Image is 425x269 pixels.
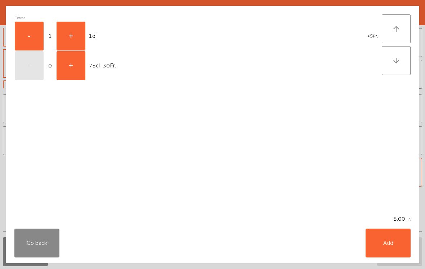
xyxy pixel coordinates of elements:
div: 5.00Fr. [6,215,419,223]
span: 1 [44,31,56,41]
button: + [57,22,85,50]
span: 0 [44,61,56,71]
button: arrow_upward [382,14,411,43]
button: + [57,51,85,80]
button: arrow_downward [382,46,411,75]
i: arrow_upward [392,25,401,33]
button: - [15,22,44,50]
button: Go back [14,229,59,257]
div: Extras [14,14,382,21]
i: arrow_downward [392,56,401,65]
span: +5Fr. [367,32,378,40]
button: Add [366,229,411,257]
span: 75cl [89,61,100,71]
span: 30Fr. [103,61,116,71]
span: 1dl [89,31,97,41]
